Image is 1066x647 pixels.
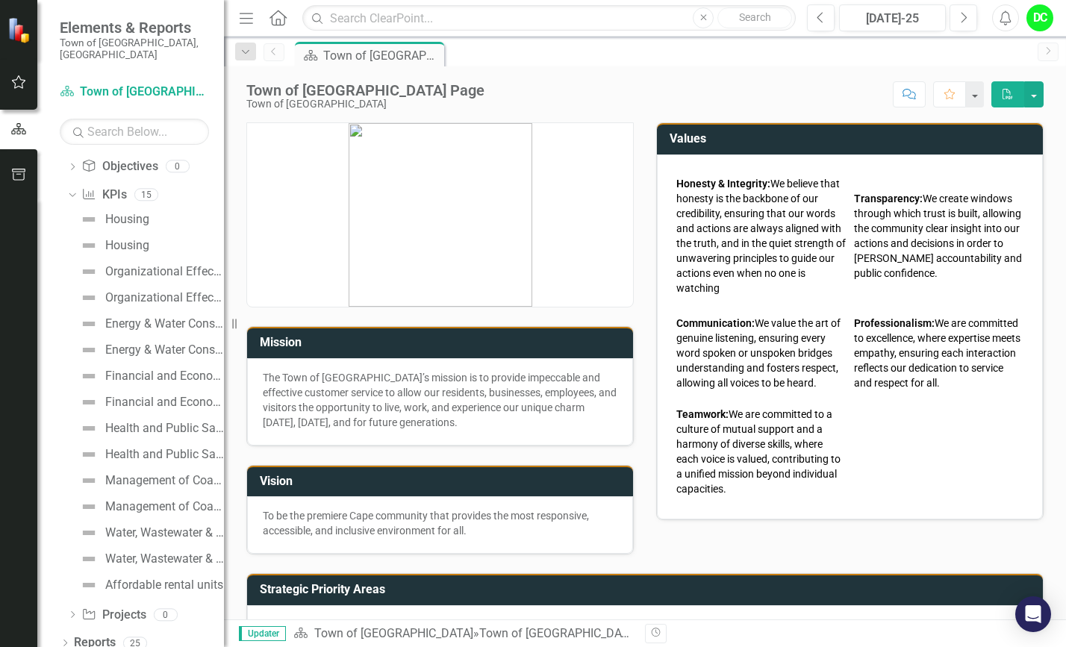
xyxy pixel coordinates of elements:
div: [DATE]-25 [844,10,941,28]
button: [DATE]-25 [839,4,946,31]
div: Housing [105,239,149,252]
img: Not Defined [80,446,98,463]
strong: Teamwork: [676,408,729,420]
input: Search Below... [60,119,209,145]
img: Not Defined [80,289,98,307]
h3: Values [670,132,1035,146]
a: Management of Coastal/Natural Resources & Infrastructure [76,469,224,493]
div: Management of Coastal/Natural Resources & Infrastructure [105,474,224,487]
p: To be the premiere Cape community that provides the most responsive, accessible, and inclusive en... [263,508,617,538]
img: mceclip0.png [349,123,532,307]
span: Updater [239,626,286,641]
a: Health and Public Safety [76,443,224,466]
div: Financial and Economic Stability [105,369,224,383]
a: KPIs [81,187,126,204]
a: Housing [76,234,149,257]
img: Not Defined [80,576,98,594]
p: We create windows through which trust is built, allowing the community clear insight into our act... [854,191,1023,281]
div: Town of [GEOGRAPHIC_DATA] Page [246,82,484,99]
div: 0 [154,608,178,621]
h3: Mission [260,336,626,349]
img: Not Defined [80,263,98,281]
img: Not Defined [80,524,98,542]
img: Not Defined [80,472,98,490]
p: We value the art of genuine listening, ensuring every word spoken or unspoken bridges understandi... [676,316,847,390]
a: Health and Public Safety [76,416,224,440]
button: DC [1026,4,1053,31]
a: Town of [GEOGRAPHIC_DATA] [60,84,209,101]
p: We believe that honesty is the backbone of our credibility, ensuring that our words and actions a... [676,176,847,296]
div: 15 [134,188,158,201]
div: Energy & Water Conservation and Sustainability [105,343,224,357]
div: Health and Public Safety [105,448,224,461]
img: Not Defined [80,550,98,568]
div: Organizational Effectiveness & Community Engagement [105,291,224,304]
div: Organizational Effectiveness & Community Engagement [105,265,224,278]
div: Financial and Economic Stability [105,396,224,409]
img: Not Defined [80,237,98,254]
a: Energy & Water Conservation and Sustainability [76,312,224,336]
div: Water, Wastewater & Solid Waste Management [105,552,224,566]
a: Town of [GEOGRAPHIC_DATA] [314,626,473,640]
p: We are committed to excellence, where expertise meets empathy, ensuring each interaction reflects... [854,316,1023,390]
h3: Strategic Priority Areas [260,583,1035,596]
img: Not Defined [80,341,98,359]
a: Organizational Effectiveness & Community Engagement [76,286,224,310]
strong: Honesty & Integrity: [676,178,770,190]
a: Water, Wastewater & Solid Waste Management [76,521,224,545]
p: We are committed to a culture of mutual support and a harmony of diverse skills, where each voice... [676,407,847,496]
span: Search [739,11,771,23]
a: Water, Wastewater & Solid Waste Management [76,547,224,571]
div: Town of [GEOGRAPHIC_DATA] [246,99,484,110]
a: Projects [81,607,146,624]
a: Financial and Economic Stability [76,390,224,414]
div: Town of [GEOGRAPHIC_DATA] Page [323,46,440,65]
button: Search [717,7,792,28]
input: Search ClearPoint... [302,5,796,31]
div: Open Intercom Messenger [1015,596,1051,632]
div: 0 [166,160,190,173]
img: Not Defined [80,419,98,437]
a: Energy & Water Conservation and Sustainability [76,338,224,362]
span: Elements & Reports [60,19,209,37]
img: Not Defined [80,393,98,411]
a: Financial and Economic Stability [76,364,224,388]
small: Town of [GEOGRAPHIC_DATA], [GEOGRAPHIC_DATA] [60,37,209,61]
strong: Professionalism: [854,317,935,329]
div: » [293,625,634,643]
div: Health and Public Safety [105,422,224,435]
img: Not Defined [80,498,98,516]
img: Not Defined [80,210,98,228]
div: Housing [105,213,149,226]
div: Water, Wastewater & Solid Waste Management [105,526,224,540]
div: Town of [GEOGRAPHIC_DATA] Page [479,626,668,640]
a: Management of Coastal/Natural Resources & Infrastructure [76,495,224,519]
img: Not Defined [80,367,98,385]
strong: Communication: [676,317,755,329]
p: The Town of [GEOGRAPHIC_DATA]’s mission is to provide impeccable and effective customer service t... [263,370,617,430]
a: Affordable rental units [76,573,223,597]
img: ClearPoint Strategy [7,17,34,43]
div: Energy & Water Conservation and Sustainability [105,317,224,331]
a: Organizational Effectiveness & Community Engagement [76,260,224,284]
div: Affordable rental units [105,578,223,592]
a: Objectives [81,158,158,175]
a: Housing [76,207,149,231]
strong: Transparency: [854,193,923,204]
img: Not Defined [80,315,98,333]
h3: Vision [260,475,626,488]
div: Management of Coastal/Natural Resources & Infrastructure [105,500,224,513]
